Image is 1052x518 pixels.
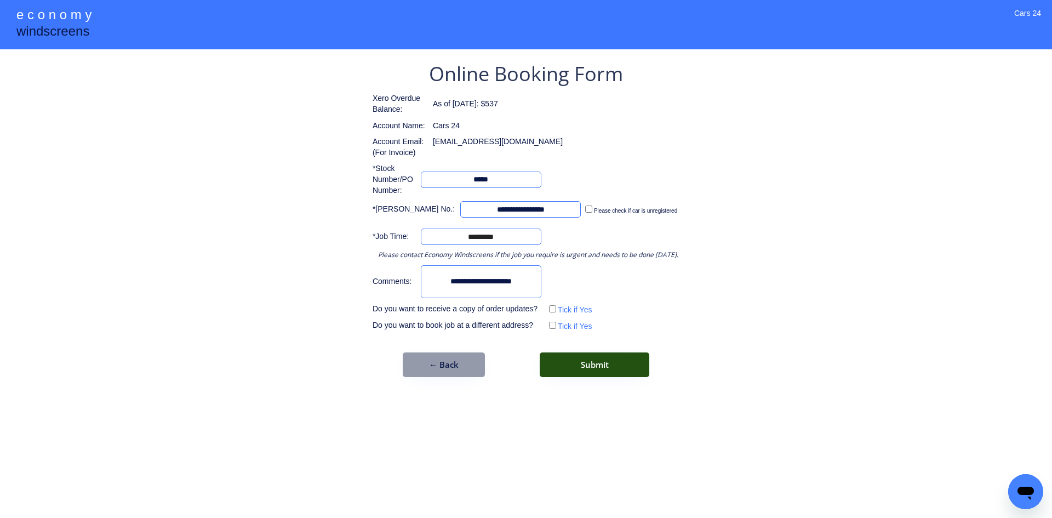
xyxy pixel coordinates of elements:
[558,305,592,314] label: Tick if Yes
[373,276,415,287] div: Comments:
[540,352,649,377] button: Submit
[1008,474,1043,509] iframe: Button to launch messaging window
[373,231,415,242] div: *Job Time:
[403,352,485,377] button: ← Back
[373,93,427,115] div: Xero Overdue Balance:
[373,304,541,315] div: Do you want to receive a copy of order updates?
[373,320,541,331] div: Do you want to book job at a different address?
[373,136,427,158] div: Account Email: (For Invoice)
[16,5,92,26] div: e c o n o m y
[16,22,89,43] div: windscreens
[558,322,592,331] label: Tick if Yes
[429,60,623,88] div: Online Booking Form
[433,121,474,132] div: Cars 24
[373,163,415,196] div: *Stock Number/PO Number:
[373,121,427,132] div: Account Name:
[433,99,498,110] div: As of [DATE]: $537
[1014,8,1041,33] div: Cars 24
[594,208,677,214] label: Please check if car is unregistered
[378,251,678,260] div: Please contact Economy Windscreens if the job you require is urgent and needs to be done [DATE].
[373,204,455,215] div: *[PERSON_NAME] No.:
[433,136,563,147] div: [EMAIL_ADDRESS][DOMAIN_NAME]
